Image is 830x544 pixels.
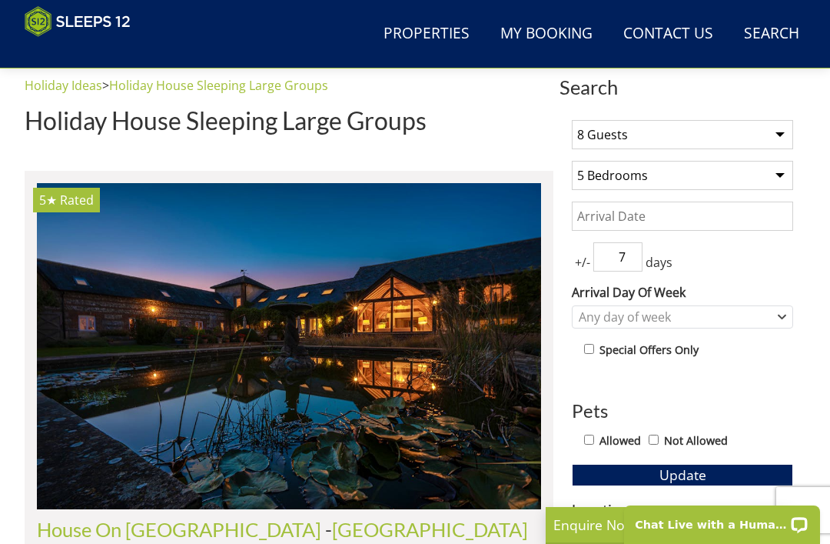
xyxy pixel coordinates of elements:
[572,401,793,421] h3: Pets
[37,183,541,509] img: house-on-the-hill-large-holiday-home-accommodation-wiltshire-sleeps-16.original.jpg
[572,253,593,272] span: +/-
[572,502,793,518] h3: Location
[60,192,94,209] span: Rated
[599,432,641,449] label: Allowed
[659,466,706,484] span: Update
[102,77,109,94] span: >
[109,77,328,94] a: Holiday House Sleeping Large Groups
[572,283,793,302] label: Arrival Day Of Week
[599,342,699,359] label: Special Offers Only
[37,183,541,509] a: 5★ Rated
[37,518,321,541] a: House On [GEOGRAPHIC_DATA]
[572,202,793,231] input: Arrival Date
[25,107,553,134] h1: Holiday House Sleeping Large Groups
[25,77,102,94] a: Holiday Ideas
[25,6,131,37] img: Sleeps 12
[494,17,599,52] a: My Booking
[553,515,784,535] p: Enquire Now
[614,496,830,544] iframe: LiveChat chat widget
[332,518,528,541] a: [GEOGRAPHIC_DATA]
[572,464,793,486] button: Update
[572,305,793,329] div: Combobox
[325,518,528,541] span: -
[377,17,476,52] a: Properties
[738,17,805,52] a: Search
[642,253,676,272] span: days
[617,17,719,52] a: Contact Us
[39,192,57,209] span: House On The Hill has a 5 star rating under the Quality in Tourism Scheme
[664,432,728,449] label: Not Allowed
[575,309,774,325] div: Any day of week
[17,46,178,59] iframe: Customer reviews powered by Trustpilot
[559,76,805,98] span: Search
